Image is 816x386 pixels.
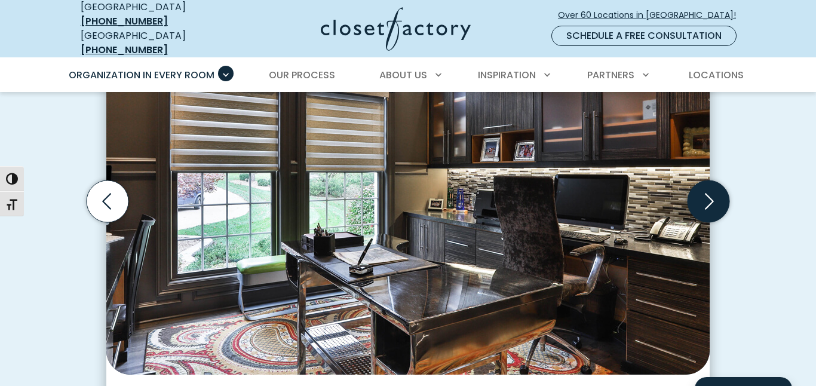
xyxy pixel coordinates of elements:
[69,68,214,82] span: Organization in Every Room
[558,9,746,22] span: Over 60 Locations in [GEOGRAPHIC_DATA]!
[587,68,634,82] span: Partners
[269,68,335,82] span: Our Process
[60,59,756,92] nav: Primary Menu
[82,176,133,227] button: Previous slide
[557,5,746,26] a: Over 60 Locations in [GEOGRAPHIC_DATA]!
[321,7,471,51] img: Closet Factory Logo
[81,29,227,57] div: [GEOGRAPHIC_DATA]
[551,26,737,46] a: Schedule a Free Consultation
[81,43,168,57] a: [PHONE_NUMBER]
[689,68,744,82] span: Locations
[379,68,427,82] span: About Us
[478,68,536,82] span: Inspiration
[81,14,168,28] a: [PHONE_NUMBER]
[683,176,734,227] button: Next slide
[106,7,710,375] img: Sophisticated home office with dark wood cabinetry, metallic backsplash, under-cabinet lighting, ...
